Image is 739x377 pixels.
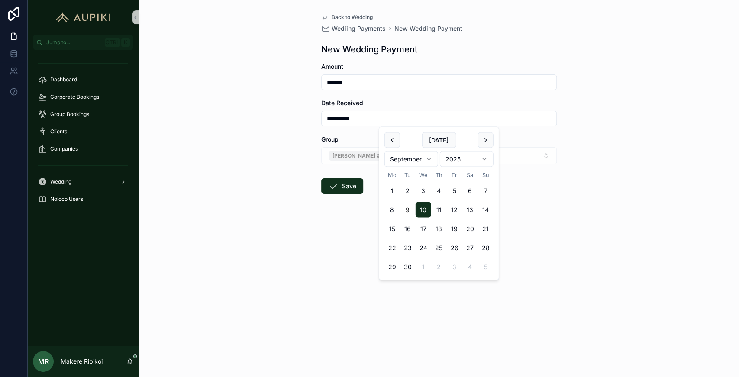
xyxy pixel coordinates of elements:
[447,183,462,199] button: Friday, 5 September 2025
[478,240,494,256] button: Sunday, 28 September 2025
[332,24,386,33] span: Wediing Payments
[28,50,139,218] div: scrollable content
[332,14,373,21] span: Back to Wedding
[52,10,115,24] img: App logo
[50,128,67,135] span: Clients
[416,240,431,256] button: Wednesday, 24 September 2025
[431,183,447,199] button: Thursday, 4 September 2025
[384,170,400,179] th: Monday
[462,259,478,275] button: Saturday, 4 October 2025
[431,221,447,237] button: Thursday, 18 September 2025
[400,221,416,237] button: Tuesday, 16 September 2025
[33,72,133,87] a: Dashboard
[416,202,431,218] button: Wednesday, 10 September 2025, selected
[447,170,462,179] th: Friday
[447,221,462,237] button: Friday, 19 September 2025
[462,240,478,256] button: Saturday, 27 September 2025
[447,240,462,256] button: Friday, 26 September 2025
[38,356,49,367] span: MR
[478,170,494,179] th: Sunday
[400,259,416,275] button: Tuesday, 30 September 2025
[384,202,400,218] button: Monday, 8 September 2025
[394,24,462,33] a: New Wedding Payment
[431,259,447,275] button: Thursday, 2 October 2025
[478,259,494,275] button: Sunday, 5 October 2025
[46,39,101,46] span: Jump to...
[384,259,400,275] button: Monday, 29 September 2025
[384,183,400,199] button: Monday, 1 September 2025
[50,196,83,203] span: Noloco Users
[431,240,447,256] button: Thursday, 25 September 2025
[400,170,416,179] th: Tuesday
[400,202,416,218] button: Today, Tuesday, 9 September 2025
[33,124,133,139] a: Clients
[462,170,478,179] th: Saturday
[321,135,339,143] span: Group
[50,111,89,118] span: Group Bookings
[431,170,447,179] th: Thursday
[50,178,71,185] span: Wedding
[384,240,400,256] button: Monday, 22 September 2025
[33,35,133,50] button: Jump to...CtrlK
[321,24,386,33] a: Wediing Payments
[122,39,129,46] span: K
[478,221,494,237] button: Sunday, 21 September 2025
[384,170,494,274] table: September 2025
[33,106,133,122] a: Group Bookings
[462,221,478,237] button: Saturday, 20 September 2025
[321,63,343,70] span: Amount
[416,259,431,275] button: Wednesday, 1 October 2025
[50,76,77,83] span: Dashboard
[416,183,431,199] button: Wednesday, 3 September 2025
[422,132,456,148] button: [DATE]
[416,221,431,237] button: Wednesday, 17 September 2025
[105,38,120,47] span: Ctrl
[478,183,494,199] button: Sunday, 7 September 2025
[400,183,416,199] button: Tuesday, 2 September 2025
[478,202,494,218] button: Sunday, 14 September 2025
[33,191,133,207] a: Noloco Users
[321,43,418,55] h1: New Wedding Payment
[447,259,462,275] button: Friday, 3 October 2025
[384,221,400,237] button: Monday, 15 September 2025
[431,202,447,218] button: Thursday, 11 September 2025
[33,174,133,190] a: Wedding
[400,240,416,256] button: Tuesday, 23 September 2025
[50,93,99,100] span: Corporate Bookings
[321,14,373,21] a: Back to Wedding
[321,99,363,106] span: Date Received
[61,357,103,366] p: Makere Ripikoi
[33,89,133,105] a: Corporate Bookings
[33,141,133,157] a: Companies
[416,170,431,179] th: Wednesday
[50,145,78,152] span: Companies
[462,202,478,218] button: Saturday, 13 September 2025
[447,202,462,218] button: Friday, 12 September 2025
[462,183,478,199] button: Saturday, 6 September 2025
[321,178,363,194] button: Save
